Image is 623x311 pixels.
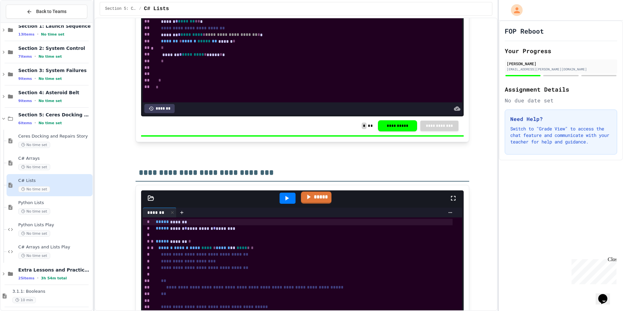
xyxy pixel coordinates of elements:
span: No time set [18,253,50,259]
span: 3h 54m total [41,276,67,280]
span: Back to Teams [36,8,66,15]
span: 10 min [12,297,36,303]
div: Chat with us now!Close [3,3,45,41]
div: No due date set [505,96,617,104]
span: 25 items [18,276,35,280]
span: C# Arrays [18,156,91,161]
span: • [37,275,38,281]
span: Section 4: Asteroid Belt [18,90,91,96]
div: My Account [504,3,524,18]
span: / [139,6,141,11]
span: Section 3: System Failures [18,67,91,73]
span: No time set [38,121,62,125]
span: • [35,98,36,103]
span: Ceres Docking and Repairs Story [18,134,91,139]
h1: FOP Reboot [505,26,544,36]
p: Switch to "Grade View" to access the chat feature and communicate with your teacher for help and ... [510,126,612,145]
h3: Need Help? [510,115,612,123]
span: No time set [38,54,62,59]
div: [PERSON_NAME] [507,61,615,67]
span: • [37,32,38,37]
span: • [35,76,36,81]
span: No time set [38,77,62,81]
span: No time set [18,230,50,237]
span: 9 items [18,77,32,81]
h2: Your Progress [505,46,617,55]
span: Section 5: Ceres Docking and Repairs [105,6,137,11]
span: C# Arrays and Lists Play [18,244,91,250]
span: 9 items [18,99,32,103]
span: Section 1: Launch Sequence [18,23,91,29]
button: Back to Teams [6,5,87,19]
h2: Assignment Details [505,85,617,94]
span: No time set [18,208,50,215]
span: No time set [38,99,62,103]
iframe: chat widget [596,285,616,304]
div: [EMAIL_ADDRESS][PERSON_NAME][DOMAIN_NAME] [507,67,615,72]
span: 7 items [18,54,32,59]
span: C# Lists [18,178,91,184]
iframe: chat widget [569,257,616,284]
span: • [35,120,36,126]
span: 13 items [18,32,35,37]
span: • [35,54,36,59]
span: No time set [18,164,50,170]
span: Python Lists Play [18,222,91,228]
span: 6 items [18,121,32,125]
span: No time set [18,186,50,192]
span: No time set [18,142,50,148]
span: 3.1.1: Booleans [12,289,91,294]
span: Section 5: Ceres Docking and Repairs [18,112,91,118]
span: C# Lists [144,5,169,13]
span: Extra Lessons and Practice Python [18,267,91,273]
span: Python Lists [18,200,91,206]
span: Section 2: System Control [18,45,91,51]
span: No time set [41,32,65,37]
